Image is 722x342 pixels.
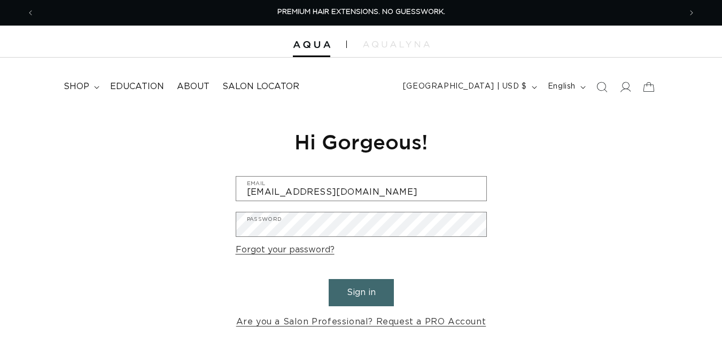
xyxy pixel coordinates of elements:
[548,81,576,92] span: English
[403,81,527,92] span: [GEOGRAPHIC_DATA] | USD $
[541,77,590,97] button: English
[216,75,306,99] a: Salon Locator
[329,279,394,306] button: Sign in
[680,3,703,23] button: Next announcement
[104,75,170,99] a: Education
[222,81,299,92] span: Salon Locator
[19,3,42,23] button: Previous announcement
[236,314,486,330] a: Are you a Salon Professional? Request a PRO Account
[236,129,487,155] h1: Hi Gorgeous!
[277,9,445,15] span: PREMIUM HAIR EXTENSIONS. NO GUESSWORK.
[170,75,216,99] a: About
[110,81,164,92] span: Education
[293,41,330,49] img: Aqua Hair Extensions
[397,77,541,97] button: [GEOGRAPHIC_DATA] | USD $
[236,177,486,201] input: Email
[590,75,614,99] summary: Search
[177,81,209,92] span: About
[64,81,89,92] span: shop
[236,242,335,258] a: Forgot your password?
[363,41,430,47] img: aqualyna.com
[57,75,104,99] summary: shop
